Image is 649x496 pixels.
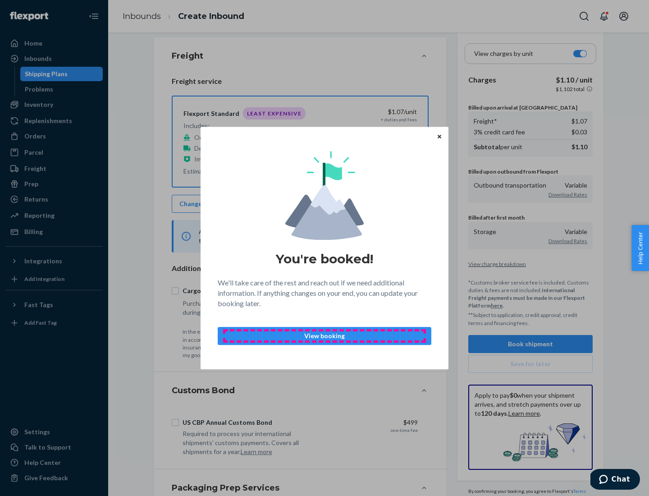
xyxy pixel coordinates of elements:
span: Chat [21,6,40,14]
p: View booking [225,331,424,340]
img: svg+xml,%3Csvg%20viewBox%3D%220%200%20174%20197%22%20fill%3D%22none%22%20xmlns%3D%22http%3A%2F%2F... [285,151,364,240]
p: We'll take care of the rest and reach out if we need additional information. If anything changes ... [218,278,431,309]
button: Close [435,131,444,141]
h1: You're booked! [276,251,373,267]
button: View booking [218,327,431,345]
